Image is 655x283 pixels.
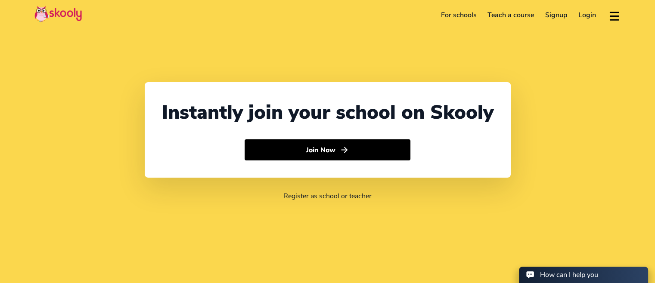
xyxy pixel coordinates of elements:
[608,8,621,22] button: menu outline
[162,99,494,126] div: Instantly join your school on Skooly
[435,8,482,22] a: For schools
[540,8,573,22] a: Signup
[245,139,410,161] button: Join Nowarrow forward outline
[573,8,602,22] a: Login
[340,145,349,154] ion-icon: arrow forward outline
[482,8,540,22] a: Teach a course
[283,191,372,201] a: Register as school or teacher
[34,6,82,22] img: Skooly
